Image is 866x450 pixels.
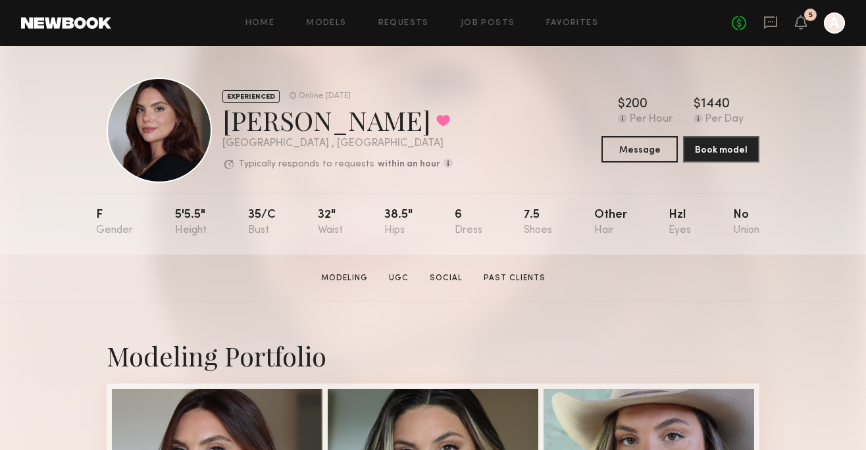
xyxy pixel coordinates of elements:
[594,209,627,236] div: Other
[384,209,413,236] div: 38.5"
[378,160,440,169] b: within an hour
[222,138,453,149] div: [GEOGRAPHIC_DATA] , [GEOGRAPHIC_DATA]
[705,114,744,126] div: Per Day
[683,136,759,162] button: Book model
[809,12,813,19] div: 5
[248,209,276,236] div: 35/c
[378,19,429,28] a: Requests
[306,19,346,28] a: Models
[318,209,343,236] div: 32"
[546,19,598,28] a: Favorites
[524,209,552,236] div: 7.5
[107,338,759,373] div: Modeling Portfolio
[669,209,691,236] div: Hzl
[694,98,701,111] div: $
[701,98,730,111] div: 1440
[630,114,673,126] div: Per Hour
[455,209,482,236] div: 6
[424,272,468,284] a: Social
[618,98,625,111] div: $
[478,272,551,284] a: Past Clients
[625,98,648,111] div: 200
[316,272,373,284] a: Modeling
[733,209,759,236] div: No
[245,19,275,28] a: Home
[461,19,515,28] a: Job Posts
[299,92,351,101] div: Online [DATE]
[824,12,845,34] a: A
[384,272,414,284] a: UGC
[601,136,678,162] button: Message
[96,209,133,236] div: F
[222,90,280,103] div: EXPERIENCED
[175,209,207,236] div: 5'5.5"
[239,160,374,169] p: Typically responds to requests
[222,103,453,137] div: [PERSON_NAME]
